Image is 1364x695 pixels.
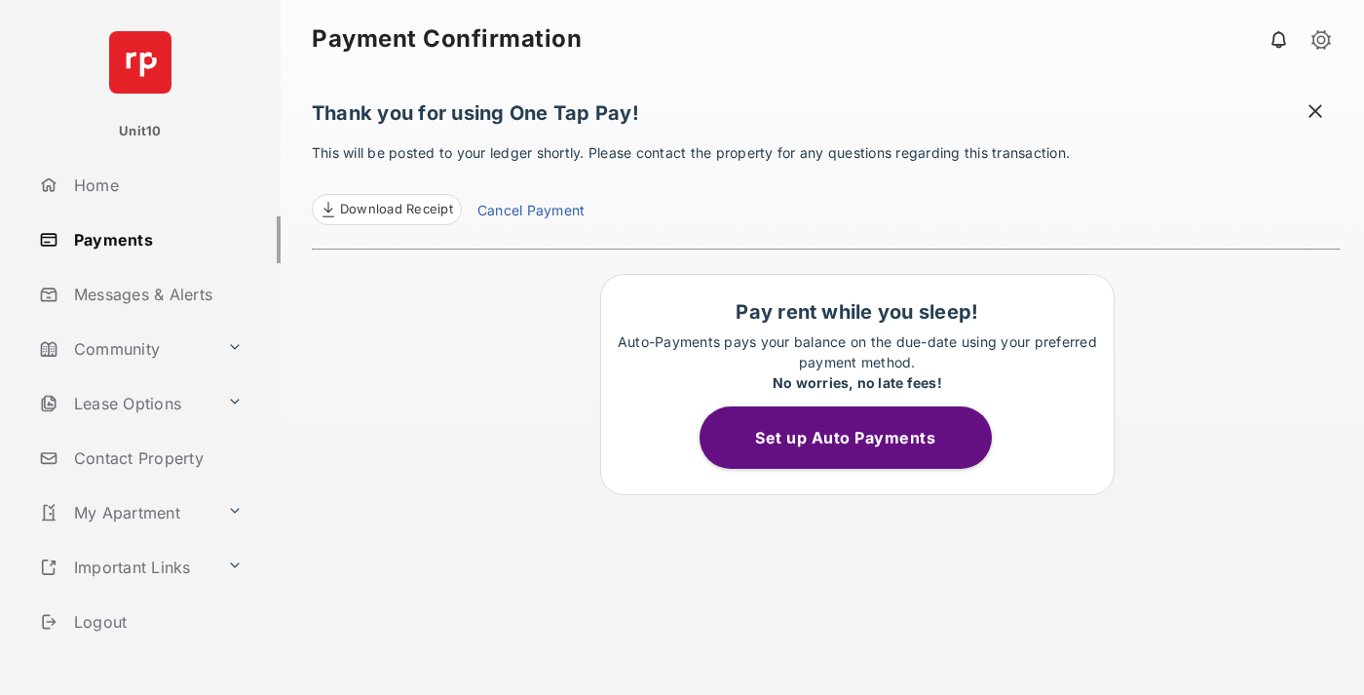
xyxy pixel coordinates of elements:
h1: Thank you for using One Tap Pay! [312,101,1341,135]
a: Set up Auto Payments [700,428,1015,447]
a: Contact Property [31,435,281,482]
span: Download Receipt [340,200,453,219]
a: Download Receipt [312,194,462,225]
div: No worries, no late fees! [611,372,1104,393]
a: My Apartment [31,489,219,536]
h1: Pay rent while you sleep! [611,300,1104,324]
a: Home [31,162,281,209]
button: Set up Auto Payments [700,406,992,469]
img: svg+xml;base64,PHN2ZyB4bWxucz0iaHR0cDovL3d3dy53My5vcmcvMjAwMC9zdmciIHdpZHRoPSI2NCIgaGVpZ2h0PSI2NC... [109,31,171,94]
a: Payments [31,216,281,263]
strong: Payment Confirmation [312,27,582,51]
a: Cancel Payment [477,200,585,225]
a: Messages & Alerts [31,271,281,318]
a: Community [31,326,219,372]
a: Important Links [31,544,219,591]
p: Unit10 [119,122,162,141]
a: Lease Options [31,380,219,427]
p: This will be posted to your ledger shortly. Please contact the property for any questions regardi... [312,142,1341,225]
a: Logout [31,598,281,645]
p: Auto-Payments pays your balance on the due-date using your preferred payment method. [611,331,1104,393]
